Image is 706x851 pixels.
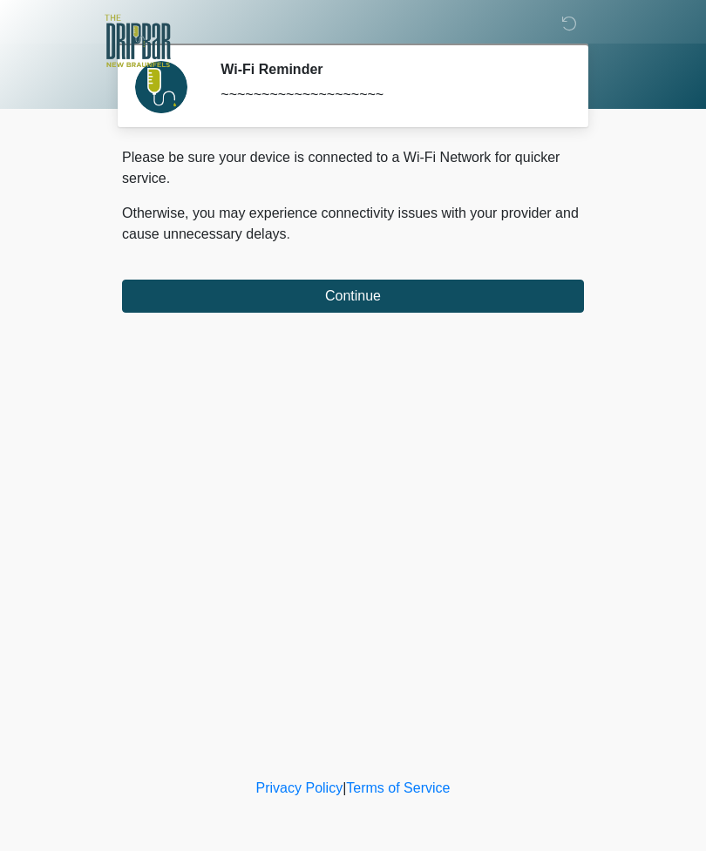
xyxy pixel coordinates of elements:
[343,780,346,795] a: |
[122,280,584,313] button: Continue
[346,780,450,795] a: Terms of Service
[287,226,290,241] span: .
[105,13,171,70] img: The DRIPBaR - New Braunfels Logo
[221,84,558,105] div: ~~~~~~~~~~~~~~~~~~~~
[122,203,584,245] p: Otherwise, you may experience connectivity issues with your provider and cause unnecessary delays
[122,147,584,189] p: Please be sure your device is connected to a Wi-Fi Network for quicker service.
[135,61,187,113] img: Agent Avatar
[256,780,343,795] a: Privacy Policy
